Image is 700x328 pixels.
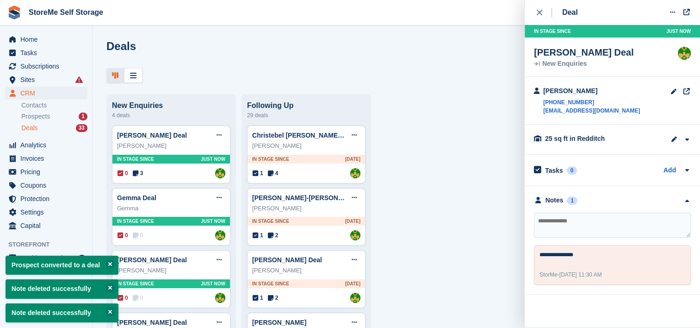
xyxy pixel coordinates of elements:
p: Prospect converted to a deal [6,256,118,275]
img: stora-icon-8386f47178a22dfd0bd8f6a31ec36ba5ce8667c1dd55bd0f319d3a0aa187defe.svg [7,6,21,19]
div: 4 deals [112,110,230,121]
span: Invoices [20,152,76,165]
a: menu [5,165,87,178]
span: Coupons [20,179,76,192]
div: Deal [562,7,578,18]
a: menu [5,152,87,165]
a: [EMAIL_ADDRESS][DOMAIN_NAME] [543,107,640,115]
span: Settings [20,206,76,219]
div: 1 [79,113,87,120]
div: 33 [76,124,87,132]
img: StorMe [350,293,360,303]
span: Capital [20,219,76,232]
span: In stage since [252,218,289,225]
span: 2 [268,231,279,240]
div: Gemma [117,204,225,213]
span: 4 [268,169,279,177]
span: [DATE] [345,218,360,225]
div: [PERSON_NAME] [252,204,360,213]
span: In stage since [534,28,571,35]
span: 2 [268,294,279,302]
a: [PERSON_NAME] Deal [117,319,187,326]
span: Just now [201,156,225,163]
div: Notes [545,196,564,205]
a: menu [5,139,87,151]
span: 0 [133,231,143,240]
img: StorMe [678,47,691,60]
a: [PHONE_NUMBER] [543,98,640,107]
span: Home [20,33,76,46]
span: In stage since [252,280,289,287]
span: Just now [666,28,691,35]
a: menu [5,179,87,192]
p: Note deleted successfully [6,303,118,322]
a: menu [5,87,87,100]
a: StorMe [215,168,225,178]
a: menu [5,33,87,46]
span: 0 [133,294,143,302]
h2: Tasks [545,166,563,175]
a: Prospects 1 [21,112,87,121]
span: Deals [21,124,38,132]
div: New Enquiries [534,61,634,67]
span: Subscriptions [20,60,76,73]
span: In stage since [117,218,154,225]
a: Gemma Deal [117,194,156,202]
img: StorMe [350,168,360,178]
a: Add [663,165,676,176]
a: menu [5,60,87,73]
span: StorMe [539,271,558,278]
span: 0 [118,169,128,177]
div: 0 [567,166,577,175]
a: menu [5,206,87,219]
a: Deals 33 [21,123,87,133]
div: [PERSON_NAME] [117,141,225,151]
a: menu [5,219,87,232]
span: Just now [201,218,225,225]
span: Prospects [21,112,50,121]
span: CRM [20,87,76,100]
a: [PERSON_NAME]-[PERSON_NAME] [252,194,363,202]
span: In stage since [117,156,154,163]
a: Contacts [21,101,87,110]
div: Following Up [247,101,365,110]
div: 1 [567,196,577,205]
a: menu [5,252,87,265]
span: [DATE] [345,280,360,287]
a: Christebel [PERSON_NAME] Deal [252,132,355,139]
a: [PERSON_NAME] [252,319,306,326]
div: [PERSON_NAME] [252,266,360,275]
span: Storefront [8,240,92,249]
a: StoreMe Self Storage [25,5,107,20]
img: StorMe [215,293,225,303]
span: Protection [20,192,76,205]
span: 0 [118,231,128,240]
span: [DATE] [345,156,360,163]
span: 1 [253,169,263,177]
span: Analytics [20,139,76,151]
div: 29 deals [247,110,365,121]
span: Sites [20,73,76,86]
span: In stage since [252,156,289,163]
div: [PERSON_NAME] [117,266,225,275]
img: StorMe [350,230,360,240]
div: New Enquiries [112,101,230,110]
span: 1 [253,294,263,302]
span: In stage since [117,280,154,287]
span: 3 [133,169,143,177]
div: [PERSON_NAME] [543,86,640,96]
a: menu [5,46,87,59]
div: - [539,271,602,279]
img: StorMe [215,230,225,240]
div: [PERSON_NAME] Deal [534,47,634,58]
span: Pricing [20,165,76,178]
a: [PERSON_NAME] Deal [252,256,322,264]
a: menu [5,192,87,205]
a: [PERSON_NAME] Deal [117,132,187,139]
p: Note deleted successfully [6,279,118,298]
